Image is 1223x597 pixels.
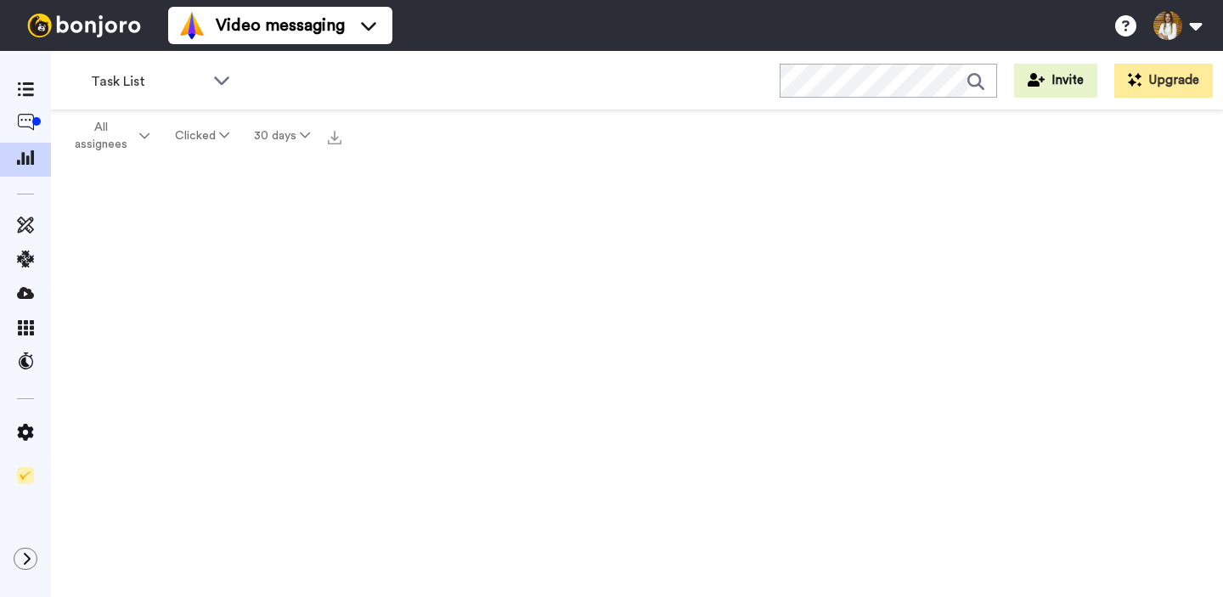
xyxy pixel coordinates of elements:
button: Invite [1014,64,1097,98]
button: Upgrade [1114,64,1213,98]
img: export.svg [328,131,341,144]
img: Checklist.svg [17,467,34,484]
button: All assignees [54,112,162,160]
span: Video messaging [216,14,345,37]
button: Export all results that match these filters now. [323,123,347,149]
button: 30 days [241,121,323,151]
img: bj-logo-header-white.svg [20,14,148,37]
span: Task List [91,71,205,92]
span: All assignees [67,119,136,153]
button: Clicked [162,121,242,151]
img: vm-color.svg [178,12,206,39]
